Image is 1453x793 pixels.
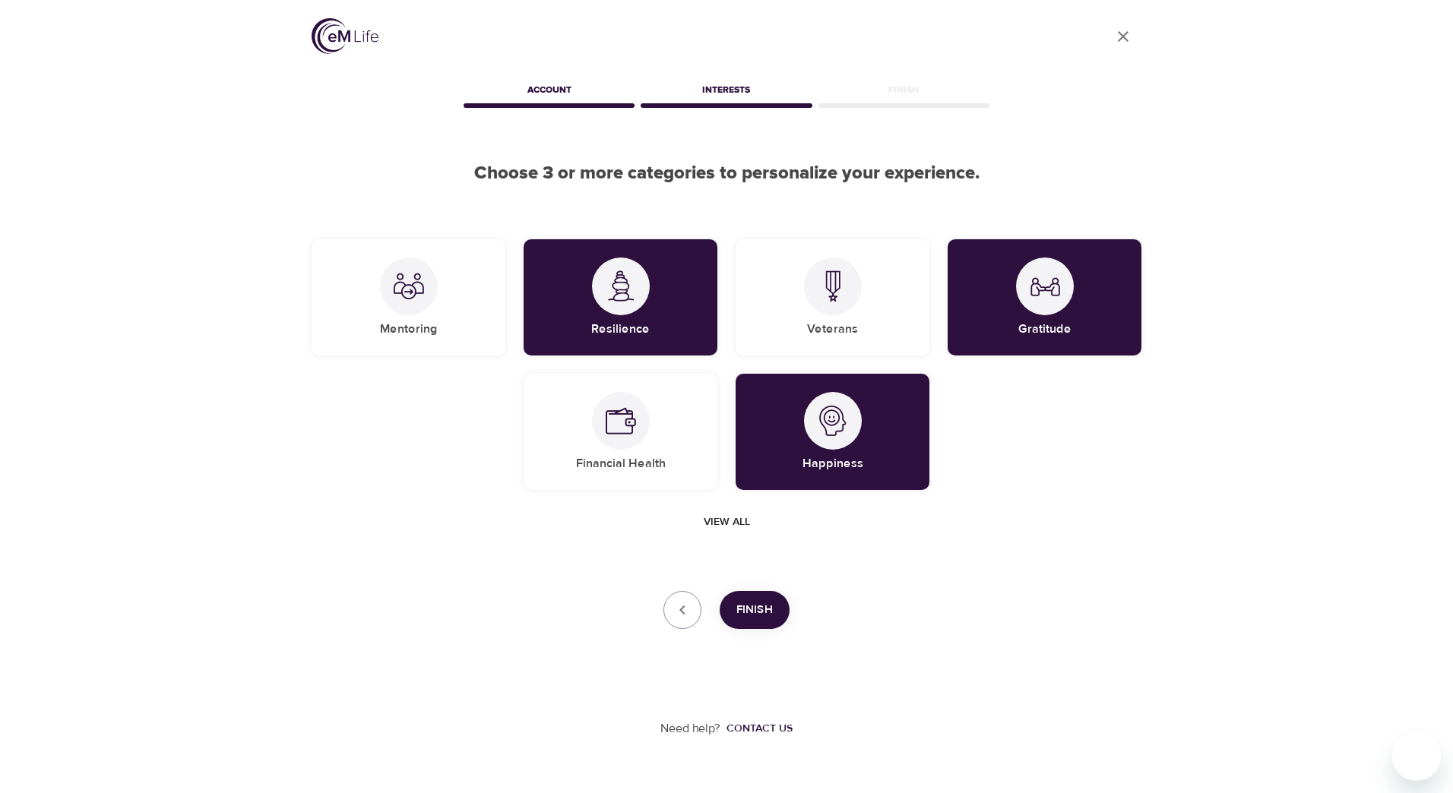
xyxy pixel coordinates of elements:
[818,270,848,302] img: Veterans
[704,513,750,532] span: View all
[591,321,650,337] h5: Resilience
[1105,18,1141,55] a: close
[394,271,424,302] img: Mentoring
[736,239,929,355] div: VeteransVeterans
[660,720,720,738] p: Need help?
[736,600,773,620] span: Finish
[312,163,1141,185] h2: Choose 3 or more categories to personalize your experience.
[736,374,929,490] div: HappinessHappiness
[312,18,378,54] img: logo
[720,721,793,736] a: Contact us
[524,239,717,355] div: ResilienceResilience
[576,456,666,472] h5: Financial Health
[1018,321,1072,337] h5: Gratitude
[948,239,1141,355] div: GratitudeGratitude
[380,321,438,337] h5: Mentoring
[524,374,717,490] div: Financial HealthFinancial Health
[606,406,636,436] img: Financial Health
[1392,732,1441,781] iframe: Button to launch messaging window
[1030,271,1060,302] img: Gratitude
[698,508,756,536] button: View all
[720,591,790,629] button: Finish
[312,239,505,355] div: MentoringMentoring
[606,270,636,302] img: Resilience
[818,406,848,436] img: Happiness
[726,721,793,736] div: Contact us
[807,321,858,337] h5: Veterans
[802,456,863,472] h5: Happiness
